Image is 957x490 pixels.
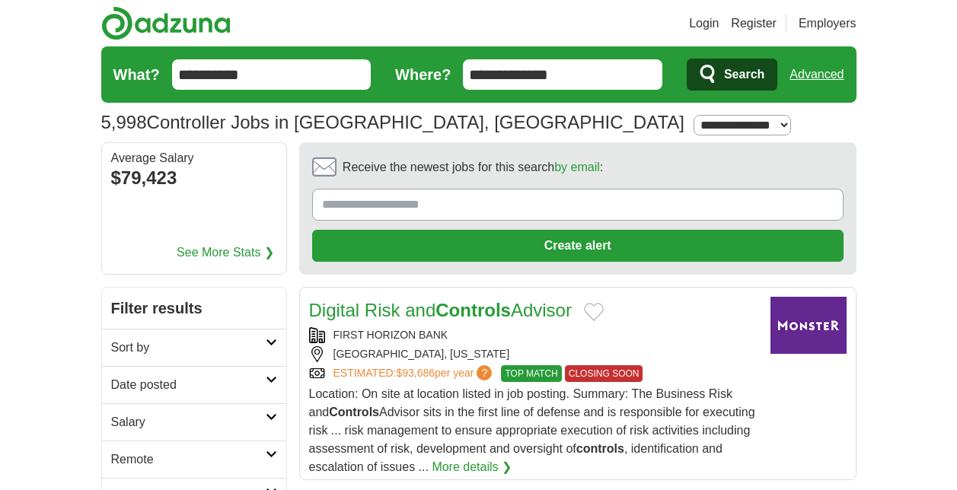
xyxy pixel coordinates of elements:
strong: Controls [329,406,379,418]
span: $93,686 [396,367,435,379]
a: Date posted [102,366,286,403]
div: [GEOGRAPHIC_DATA], [US_STATE] [309,346,758,362]
button: Search [687,59,777,91]
strong: controls [576,442,624,455]
a: Digital Risk andControlsAdvisor [309,300,572,320]
img: Company logo [770,297,847,354]
a: Remote [102,441,286,478]
a: Salary [102,403,286,441]
span: TOP MATCH [501,365,561,382]
label: What? [113,63,160,86]
span: ? [477,365,492,380]
a: See More Stats ❯ [177,243,274,262]
span: Receive the newest jobs for this search : [343,158,603,177]
a: Employers [799,14,857,33]
span: Location: On site at location listed in job posting. Summary: The Business Risk and Advisor sits ... [309,387,755,473]
a: Register [731,14,777,33]
h2: Date posted [111,376,266,394]
a: Sort by [102,329,286,366]
button: Add to favorite jobs [584,303,604,321]
span: 5,998 [101,109,147,136]
span: Search [724,59,764,90]
a: Login [689,14,719,33]
a: by email [554,161,600,173]
h1: Controller Jobs in [GEOGRAPHIC_DATA], [GEOGRAPHIC_DATA] [101,112,684,132]
h2: Sort by [111,339,266,357]
a: ESTIMATED:$93,686per year? [333,365,496,382]
div: $79,423 [111,164,277,192]
h2: Salary [111,413,266,431]
strong: Controls [435,300,511,320]
div: Average Salary [111,152,277,164]
div: FIRST HORIZON BANK [309,327,758,343]
label: Where? [395,63,451,86]
h2: Filter results [102,288,286,329]
h2: Remote [111,450,266,469]
button: Create alert [312,230,844,262]
span: CLOSING SOON [565,365,643,382]
a: Advanced [790,59,844,90]
a: More details ❯ [432,458,512,476]
img: Adzuna logo [101,6,231,40]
